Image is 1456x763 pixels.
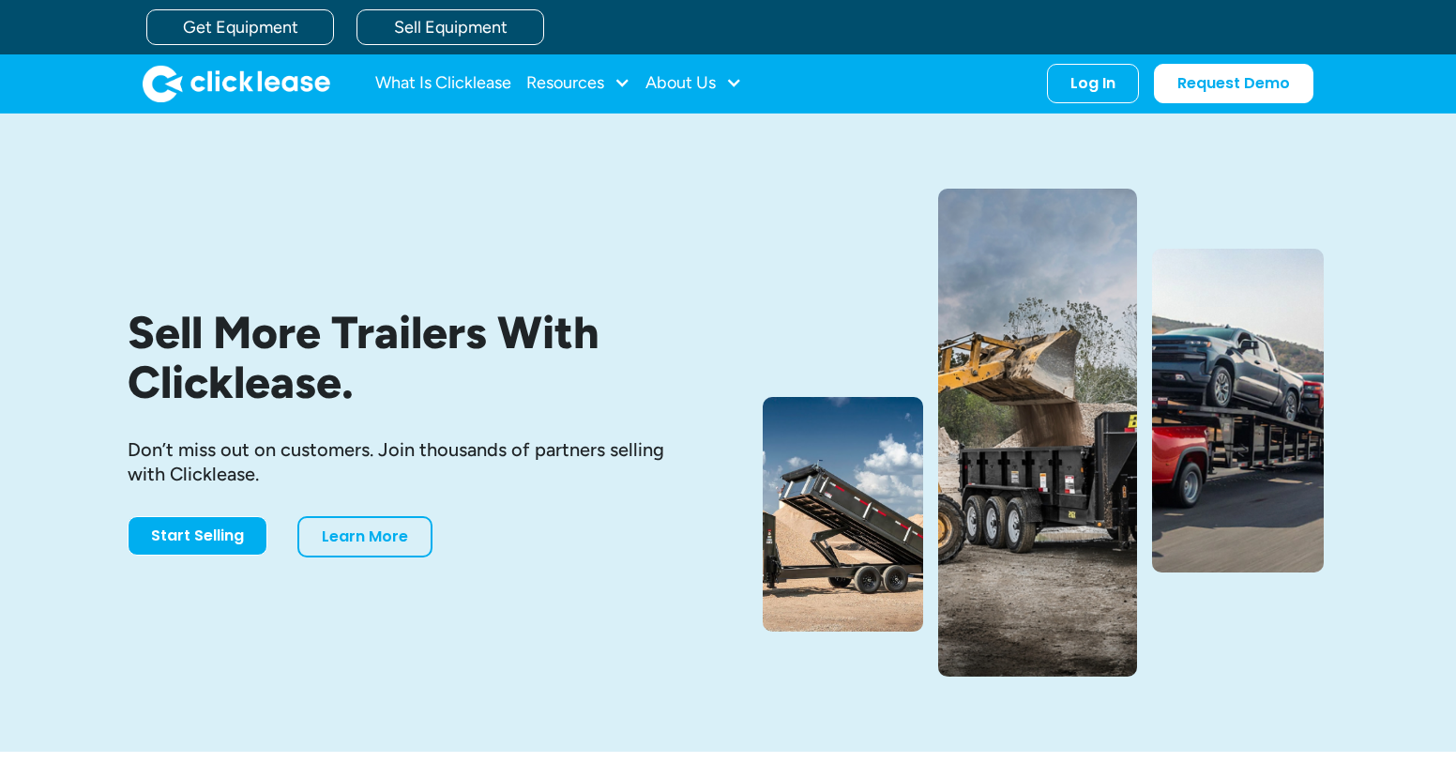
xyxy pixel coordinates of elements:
img: Clicklease logo [143,65,330,102]
a: Request Demo [1154,64,1313,103]
a: Get Equipment [146,9,334,45]
a: Sell Equipment [356,9,544,45]
h1: Sell More Trailers With Clicklease. [128,308,698,407]
a: Start Selling [128,516,267,556]
div: Don’t miss out on customers. Join thousands of partners selling with Clicklease. [128,437,698,486]
a: What Is Clicklease [375,65,511,102]
div: Log In [1070,74,1115,93]
div: Resources [526,65,630,102]
div: About Us [645,65,742,102]
a: home [143,65,330,102]
a: Learn More [297,516,432,557]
